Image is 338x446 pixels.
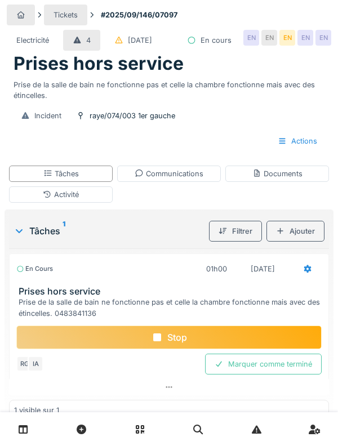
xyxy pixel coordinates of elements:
div: Ajouter [266,221,324,242]
div: Electricité [16,35,49,46]
div: Filtrer [209,221,262,242]
div: EN [297,30,313,46]
div: Prise de la salle de bain ne fonctionne pas et celle la chambre fonctionne mais avec des étincell... [19,297,324,318]
sup: 1 [63,224,65,238]
div: 4 [86,35,91,46]
div: Tâches [14,224,204,238]
div: Incident [34,110,61,121]
div: Prise de la salle de bain ne fonctionne pas et celle la chambre fonctionne mais avec des étincelles. [14,75,324,101]
div: EN [261,30,277,46]
div: EN [279,30,295,46]
div: IA [28,356,43,372]
div: Stop [16,325,322,349]
div: Tickets [54,10,78,20]
div: Marquer comme terminé [205,354,322,374]
div: En cours [16,264,53,274]
div: 01h00 [206,264,227,274]
div: Documents [252,168,303,179]
strong: #2025/09/146/07097 [96,10,182,20]
h1: Prises hors service [14,53,184,74]
h3: Prises hors service [19,286,324,297]
div: Communications [135,168,203,179]
div: EN [315,30,331,46]
div: EN [243,30,259,46]
div: Activité [43,189,79,200]
div: raye/074/003 1er gauche [90,110,175,121]
div: [DATE] [251,264,275,274]
div: Actions [268,131,327,151]
div: 1 visible sur 1 [14,405,59,416]
div: [DATE] [128,35,152,46]
div: En cours [201,35,232,46]
div: RG [16,356,32,372]
div: Tâches [43,168,79,179]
